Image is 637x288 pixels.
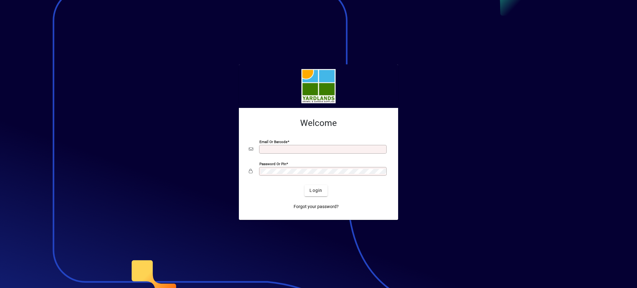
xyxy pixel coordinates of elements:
[305,185,327,196] button: Login
[259,139,287,144] mat-label: Email or Barcode
[291,201,341,212] a: Forgot your password?
[309,187,322,194] span: Login
[249,118,388,128] h2: Welcome
[294,203,339,210] span: Forgot your password?
[259,161,286,166] mat-label: Password or Pin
